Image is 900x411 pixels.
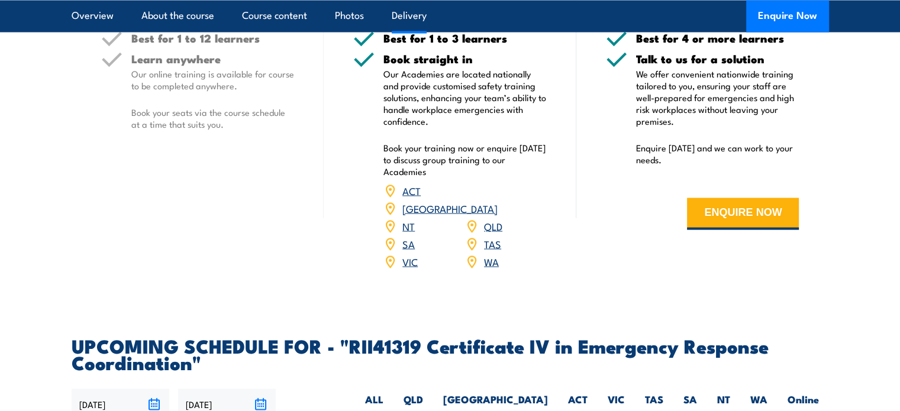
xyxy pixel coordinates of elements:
p: Enquire [DATE] and we can work to your needs. [636,141,799,165]
a: [GEOGRAPHIC_DATA] [402,200,498,215]
a: SA [402,236,415,250]
a: ACT [402,183,421,197]
p: Book your seats via the course schedule at a time that suits you. [131,106,295,130]
a: VIC [402,254,418,268]
p: Our Academies are located nationally and provide customised safety training solutions, enhancing ... [383,67,547,127]
p: Book your training now or enquire [DATE] to discuss group training to our Academies [383,141,547,177]
a: NT [402,218,415,232]
button: ENQUIRE NOW [687,198,799,229]
h5: Best for 1 to 3 learners [383,32,547,43]
p: We offer convenient nationwide training tailored to you, ensuring your staff are well-prepared fo... [636,67,799,127]
h2: UPCOMING SCHEDULE FOR - "RII41319 Certificate IV in Emergency Response Coordination" [72,336,829,370]
a: TAS [484,236,501,250]
h5: Best for 1 to 12 learners [131,32,295,43]
h5: Learn anywhere [131,53,295,64]
a: QLD [484,218,502,232]
h5: Talk to us for a solution [636,53,799,64]
a: WA [484,254,499,268]
p: Our online training is available for course to be completed anywhere. [131,67,295,91]
h5: Book straight in [383,53,547,64]
h5: Best for 4 or more learners [636,32,799,43]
